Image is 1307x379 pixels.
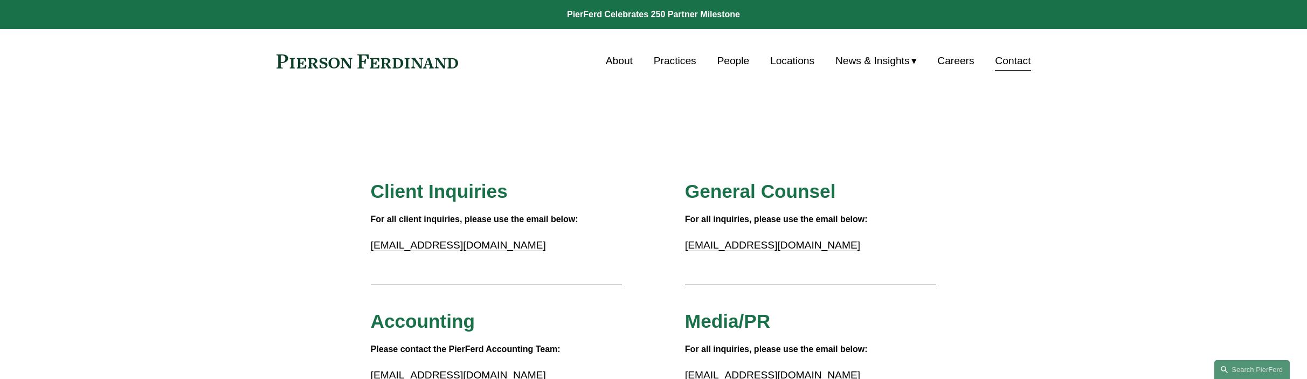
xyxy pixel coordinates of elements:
[685,311,770,332] span: Media/PR
[685,181,836,202] span: General Counsel
[937,51,974,71] a: Careers
[770,51,814,71] a: Locations
[371,181,508,202] span: Client Inquiries
[685,215,868,224] strong: For all inquiries, please use the email below:
[371,215,578,224] strong: For all client inquiries, please use the email below:
[995,51,1031,71] a: Contact
[371,311,475,332] span: Accounting
[685,239,860,251] a: [EMAIL_ADDRESS][DOMAIN_NAME]
[717,51,749,71] a: People
[371,239,546,251] a: [EMAIL_ADDRESS][DOMAIN_NAME]
[1214,360,1290,379] a: Search this site
[685,344,868,354] strong: For all inquiries, please use the email below:
[835,51,917,71] a: folder dropdown
[835,52,910,71] span: News & Insights
[371,344,561,354] strong: Please contact the PierFerd Accounting Team:
[654,51,696,71] a: Practices
[606,51,633,71] a: About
